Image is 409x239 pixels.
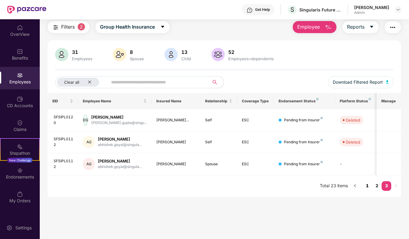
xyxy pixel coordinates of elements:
[394,184,398,188] span: right
[91,114,147,120] div: [PERSON_NAME]
[17,25,23,31] img: svg+xml;base64,PHN2ZyBpZD0iSG9tZSIgeG1sbnM9Imh0dHA6Ly93d3cudzMub3JnLzIwMDAvc3ZnIiB3aWR0aD0iMjAiIG...
[209,80,220,85] span: search
[242,161,269,167] div: ESC
[95,21,170,33] button: Group Health Insurancecaret-down
[52,99,69,104] span: EID
[320,117,323,119] img: svg+xml;base64,PHN2ZyB4bWxucz0iaHR0cDovL3d3dy53My5vcmcvMjAwMC9zdmciIHdpZHRoPSI4IiBoZWlnaHQ9IjgiIH...
[91,120,147,126] div: [PERSON_NAME].gupta@singu...
[17,72,23,78] img: svg+xml;base64,PHN2ZyBpZD0iRW1wbG95ZWVzIiB4bWxucz0iaHR0cDovL3d3dy53My5vcmcvMjAwMC9zdmciIHdpZHRoPS...
[100,23,155,31] span: Group Health Insurance
[98,158,142,164] div: [PERSON_NAME]
[350,181,360,191] li: Previous Page
[382,181,391,190] a: 3
[98,136,142,142] div: [PERSON_NAME]
[200,93,237,109] th: Relationship
[242,117,269,123] div: ESC
[151,93,201,109] th: Insured Name
[376,93,401,109] th: Manage
[83,99,142,104] span: Employee Name
[350,181,360,191] button: left
[335,153,378,175] td: -
[164,48,178,61] img: svg+xml;base64,PHN2ZyB4bWxucz0iaHR0cDovL3d3dy53My5vcmcvMjAwMC9zdmciIHhtbG5zOnhsaW5rPSJodHRwOi8vd3...
[55,76,110,88] button: Clear allclose
[316,98,319,100] img: svg+xml;base64,PHN2ZyB4bWxucz0iaHR0cDovL3d3dy53My5vcmcvMjAwMC9zdmciIHdpZHRoPSI4IiBoZWlnaHQ9IjgiIH...
[71,49,94,55] div: 31
[54,158,73,170] div: SFSIPL0112
[396,7,401,12] img: svg+xml;base64,PHN2ZyBpZD0iRHJvcGRvd24tMzJ4MzIiIHhtbG5zPSJodHRwOi8vd3d3LnczLm9yZy8yMDAwL3N2ZyIgd2...
[17,144,23,150] img: svg+xml;base64,PHN2ZyB4bWxucz0iaHR0cDovL3d3dy53My5vcmcvMjAwMC9zdmciIHdpZHRoPSIyMSIgaGVpZ2h0PSIyMC...
[340,99,373,104] div: Platform Status
[78,93,151,109] th: Employee Name
[342,21,379,33] button: Reportscaret-down
[17,48,23,54] img: svg+xml;base64,PHN2ZyBpZD0iQmVuZWZpdHMiIHhtbG5zPSJodHRwOi8vd3d3LnczLm9yZy8yMDAwL3N2ZyIgd2lkdGg9Ij...
[205,117,232,123] div: Self
[362,181,372,191] li: 1
[48,21,89,33] button: Filters2
[7,158,33,163] div: New Challenge
[98,142,142,148] div: abhishek.goyal@singula...
[17,96,23,102] img: svg+xml;base64,PHN2ZyBpZD0iQ0RfQWNjb3VudHMiIGRhdGEtbmFtZT0iQ0QgQWNjb3VudHMiIHhtbG5zPSJodHRwOi8vd3...
[320,161,323,163] img: svg+xml;base64,PHN2ZyB4bWxucz0iaHR0cDovL3d3dy53My5vcmcvMjAwMC9zdmciIHdpZHRoPSI4IiBoZWlnaHQ9IjgiIH...
[386,80,389,84] img: svg+xml;base64,PHN2ZyB4bWxucz0iaHR0cDovL3d3dy53My5vcmcvMjAwMC9zdmciIHhtbG5zOnhsaW5rPSJodHRwOi8vd3...
[328,76,394,88] button: Download Filtered Report
[52,24,59,31] img: svg+xml;base64,PHN2ZyB4bWxucz0iaHR0cDovL3d3dy53My5vcmcvMjAwMC9zdmciIHdpZHRoPSIyNCIgaGVpZ2h0PSIyNC...
[346,139,360,145] div: Deleted
[160,24,165,30] span: caret-down
[333,79,383,85] span: Download Filtered Report
[6,225,12,231] img: svg+xml;base64,PHN2ZyBpZD0iU2V0dGluZy0yMHgyMCIgeG1sbnM9Imh0dHA6Ly93d3cudzMub3JnLzIwMDAvc3ZnIiB3aW...
[284,161,323,167] div: Pending from Insurer
[320,181,348,191] li: Total 23 items
[156,161,196,167] div: [PERSON_NAME]
[61,23,75,31] span: Filters
[98,164,142,170] div: abhishek.goyal@singula...
[227,49,275,55] div: 52
[7,6,46,14] img: New Pazcare Logo
[180,56,192,61] div: Child
[347,23,364,31] span: Reports
[55,48,68,61] img: svg+xml;base64,PHN2ZyB4bWxucz0iaHR0cDovL3d3dy53My5vcmcvMjAwMC9zdmciIHhtbG5zOnhsaW5rPSJodHRwOi8vd3...
[209,76,224,88] button: search
[17,120,23,126] img: svg+xml;base64,PHN2ZyBpZD0iQ2xhaW0iIHhtbG5zPSJodHRwOi8vd3d3LnczLm9yZy8yMDAwL3N2ZyIgd2lkdGg9IjIwIi...
[205,99,228,104] span: Relationship
[369,98,371,100] img: svg+xml;base64,PHN2ZyB4bWxucz0iaHR0cDovL3d3dy53My5vcmcvMjAwMC9zdmciIHdpZHRoPSI4IiBoZWlnaHQ9IjgiIH...
[156,139,196,145] div: [PERSON_NAME]
[71,56,94,61] div: Employees
[247,7,253,13] img: svg+xml;base64,PHN2ZyBpZD0iSGVscC0zMngzMiIgeG1sbnM9Imh0dHA6Ly93d3cudzMub3JnLzIwMDAvc3ZnIiB3aWR0aD...
[389,24,396,31] img: svg+xml;base64,PHN2ZyB4bWxucz0iaHR0cDovL3d3dy53My5vcmcvMjAwMC9zdmciIHdpZHRoPSIyNCIgaGVpZ2h0PSIyNC...
[284,139,323,145] div: Pending from Insurer
[211,48,225,61] img: svg+xml;base64,PHN2ZyB4bWxucz0iaHR0cDovL3d3dy53My5vcmcvMjAwMC9zdmciIHhtbG5zOnhsaW5rPSJodHRwOi8vd3...
[382,181,391,191] li: 3
[129,49,145,55] div: 8
[369,24,374,30] span: caret-down
[237,93,274,109] th: Coverage Type
[391,181,401,191] li: Next Page
[293,21,336,33] button: Employee
[227,56,275,61] div: Employees+dependents
[17,191,23,197] img: svg+xml;base64,PHN2ZyBpZD0iTXlfT3JkZXJzIiBkYXRhLW5hbWU9Ik15IE9yZGVycyIgeG1sbnM9Imh0dHA6Ly93d3cudz...
[320,139,323,141] img: svg+xml;base64,PHN2ZyB4bWxucz0iaHR0cDovL3d3dy53My5vcmcvMjAwMC9zdmciIHdpZHRoPSI4IiBoZWlnaHQ9IjgiIH...
[48,93,78,109] th: EID
[129,56,145,61] div: Spouse
[156,117,196,123] div: [PERSON_NAME]...
[354,10,389,15] div: Admin
[83,158,95,170] div: AG
[205,161,232,167] div: Spouse
[78,23,85,30] span: 2
[372,181,382,191] li: 2
[353,184,357,188] span: left
[362,181,372,190] a: 1
[242,139,269,145] div: ESC
[284,117,323,123] div: Pending from Insurer
[299,7,342,13] div: Singularis Future Serv India Private Limited
[17,167,23,173] img: svg+xml;base64,PHN2ZyBpZD0iRW5kb3JzZW1lbnRzIiB4bWxucz0iaHR0cDovL3d3dy53My5vcmcvMjAwMC9zdmciIHdpZH...
[325,24,332,31] img: svg+xml;base64,PHN2ZyB4bWxucz0iaHR0cDovL3d3dy53My5vcmcvMjAwMC9zdmciIHhtbG5zOnhsaW5rPSJodHRwOi8vd3...
[54,114,73,126] div: SFSIPL0120
[1,150,39,156] div: Stepathon
[54,136,73,148] div: SFSIPL0112
[83,114,88,126] div: DG
[391,181,401,191] button: right
[88,80,92,84] span: close
[180,49,192,55] div: 13
[14,225,33,231] div: Settings
[113,48,126,61] img: svg+xml;base64,PHN2ZyB4bWxucz0iaHR0cDovL3d3dy53My5vcmcvMjAwMC9zdmciIHhtbG5zOnhsaW5rPSJodHRwOi8vd3...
